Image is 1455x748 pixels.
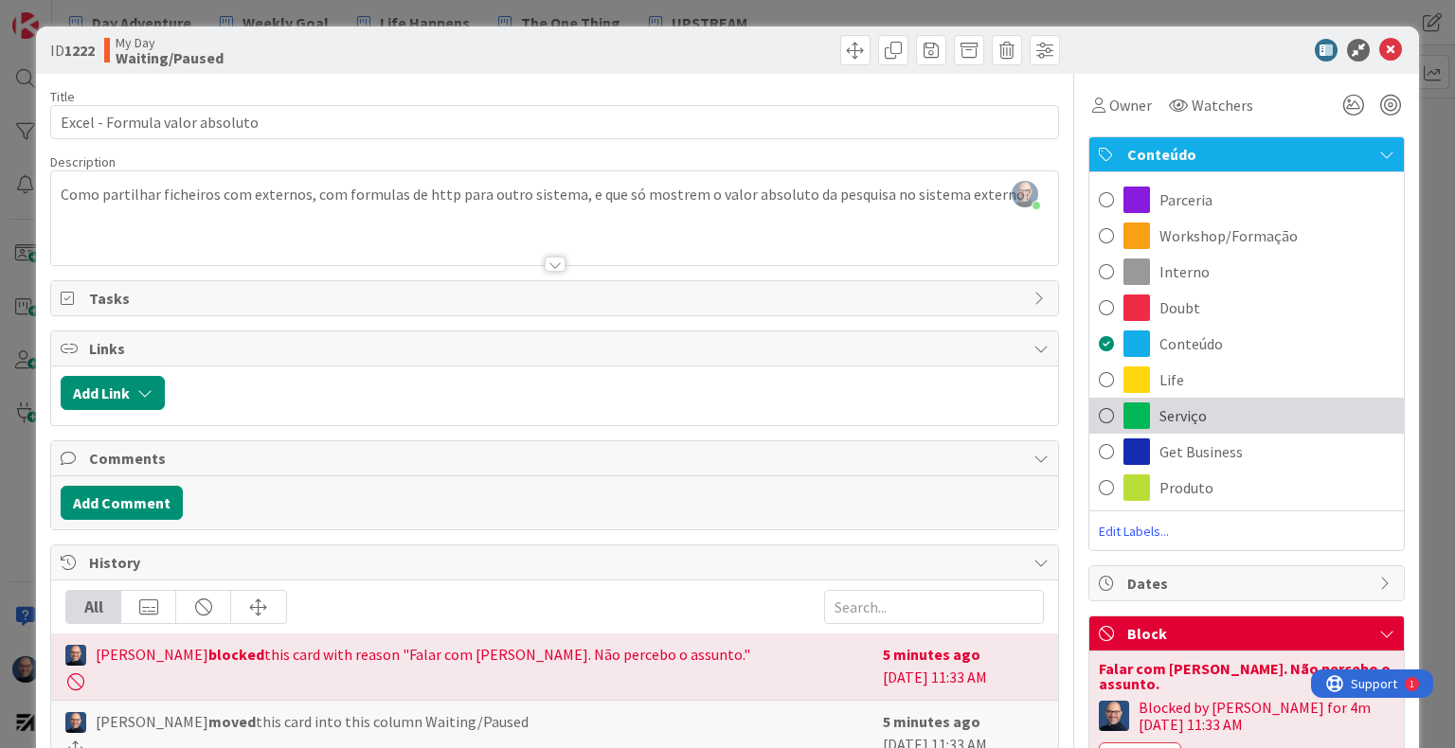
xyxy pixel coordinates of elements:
[208,712,256,731] b: moved
[116,50,224,65] b: Waiting/Paused
[1012,181,1038,207] img: S8dkA9RpCuHXNfjtQIqKzkrxbbmCok6K.PNG
[1099,701,1129,731] img: Fg
[96,710,529,733] span: [PERSON_NAME] this card into this column Waiting/Paused
[1159,296,1200,319] span: Doubt
[1159,404,1207,427] span: Serviço
[40,3,86,26] span: Support
[1127,572,1370,595] span: Dates
[1159,188,1212,211] span: Parceria
[1159,224,1298,247] span: Workshop/Formação
[50,153,116,170] span: Description
[50,39,95,62] span: ID
[89,447,1023,470] span: Comments
[89,551,1023,574] span: History
[89,337,1023,360] span: Links
[64,41,95,60] b: 1222
[96,643,750,666] span: [PERSON_NAME] this card with reason "Falar com [PERSON_NAME]. Não percebo o assunto."
[824,590,1044,624] input: Search...
[1159,440,1243,463] span: Get Business
[1159,260,1210,283] span: Interno
[883,643,1044,690] div: [DATE] 11:33 AM
[1099,661,1394,691] div: Falar com [PERSON_NAME]. Não percebo o assunto.
[66,591,121,623] div: All
[1192,94,1253,116] span: Watchers
[61,376,165,410] button: Add Link
[65,645,86,666] img: Fg
[208,645,264,664] b: blocked
[99,8,103,23] div: 1
[89,287,1023,310] span: Tasks
[116,35,224,50] span: My Day
[883,712,980,731] b: 5 minutes ago
[1139,699,1394,733] div: Blocked by [PERSON_NAME] for 4m [DATE] 11:33 AM
[61,486,183,520] button: Add Comment
[65,712,86,733] img: Fg
[1127,622,1370,645] span: Block
[50,105,1058,139] input: type card name here...
[1109,94,1152,116] span: Owner
[1127,143,1370,166] span: Conteúdo
[61,184,1048,205] p: Como partilhar ficheiros com externos, com formulas de http para outro sistema, e que só mostrem ...
[1159,332,1223,355] span: Conteúdo
[50,88,75,105] label: Title
[883,645,980,664] b: 5 minutes ago
[1159,368,1184,391] span: Life
[1089,522,1404,541] span: Edit Labels...
[1159,476,1213,499] span: Produto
